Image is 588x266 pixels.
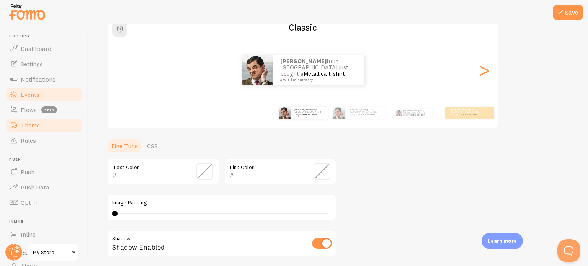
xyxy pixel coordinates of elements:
[21,106,37,114] span: Flows
[5,164,83,180] a: Push
[107,138,142,153] a: Fine Tune
[5,117,83,133] a: Theme
[8,2,46,21] img: fomo-relay-logo-orange.svg
[411,114,424,116] a: Metallica t-shirt
[5,133,83,148] a: Rules
[5,56,83,72] a: Settings
[294,108,312,111] strong: [PERSON_NAME]
[142,138,162,153] a: CSS
[9,157,83,162] span: Push
[28,243,79,261] a: My Store
[557,239,580,262] iframe: Help Scout Beacon - Open
[350,116,381,117] small: about 4 minutes ago
[21,45,51,52] span: Dashboard
[5,41,83,56] a: Dashboard
[112,199,331,206] label: Image Padding
[403,109,429,117] p: from [GEOGRAPHIC_DATA] just bought a
[9,219,83,224] span: Inline
[359,113,375,116] a: Metallica t-shirt
[461,113,477,116] a: Metallica t-shirt
[451,108,482,117] p: from [GEOGRAPHIC_DATA] just bought a
[107,230,336,258] div: Shadow Enabled
[451,116,481,117] small: about 4 minutes ago
[280,58,357,82] p: from [GEOGRAPHIC_DATA] just bought a
[350,108,382,117] p: from [GEOGRAPHIC_DATA] just bought a
[5,72,83,87] a: Notifications
[21,75,56,83] span: Notifications
[488,237,517,245] p: Learn more
[108,21,498,33] h2: Classic
[279,107,291,119] img: Fomo
[280,57,327,65] strong: [PERSON_NAME]
[280,78,354,82] small: about 4 minutes ago
[242,55,273,85] img: Fomo
[396,110,402,116] img: Fomo
[333,107,345,119] img: Fomo
[5,102,83,117] a: Flows beta
[21,91,39,98] span: Events
[451,108,470,111] strong: [PERSON_NAME]
[294,116,324,117] small: about 4 minutes ago
[21,60,43,68] span: Settings
[5,227,83,242] a: Inline
[21,168,34,176] span: Push
[480,42,489,98] div: Next slide
[482,233,523,249] div: Learn more
[5,87,83,102] a: Events
[9,34,83,39] span: Pop-ups
[21,199,39,206] span: Opt-In
[5,195,83,210] a: Opt-In
[33,248,69,257] span: My Store
[21,183,49,191] span: Push Data
[5,180,83,195] a: Push Data
[21,121,40,129] span: Theme
[21,230,36,238] span: Inline
[403,109,419,112] strong: [PERSON_NAME]
[350,108,368,111] strong: [PERSON_NAME]
[304,70,345,77] a: Metallica t-shirt
[41,106,57,113] span: beta
[303,113,320,116] a: Metallica t-shirt
[294,108,325,117] p: from [GEOGRAPHIC_DATA] just bought a
[21,137,36,144] span: Rules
